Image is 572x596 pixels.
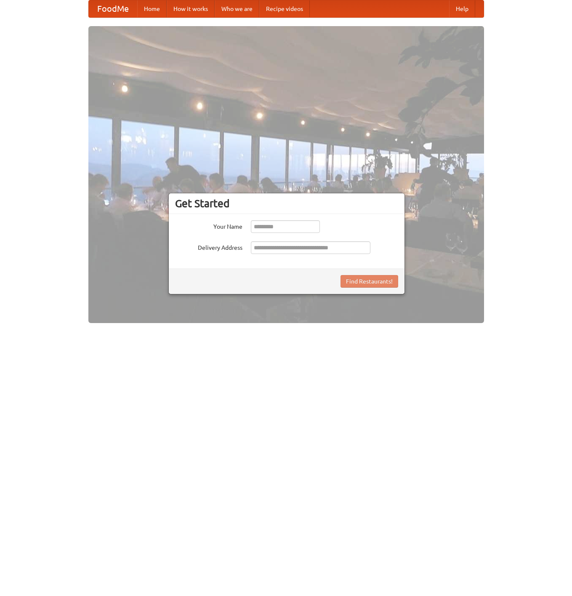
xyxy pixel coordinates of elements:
[449,0,475,17] a: Help
[137,0,167,17] a: Home
[259,0,310,17] a: Recipe videos
[89,0,137,17] a: FoodMe
[175,241,242,252] label: Delivery Address
[167,0,215,17] a: How it works
[215,0,259,17] a: Who we are
[341,275,398,288] button: Find Restaurants!
[175,220,242,231] label: Your Name
[175,197,398,210] h3: Get Started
